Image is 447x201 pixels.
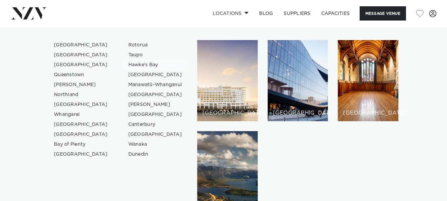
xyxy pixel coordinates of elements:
[123,70,188,80] a: [GEOGRAPHIC_DATA]
[49,60,113,70] a: [GEOGRAPHIC_DATA]
[123,149,188,159] a: Dunedin
[338,40,398,121] a: Christchurch venues [GEOGRAPHIC_DATA]
[49,40,113,50] a: [GEOGRAPHIC_DATA]
[49,100,113,110] a: [GEOGRAPHIC_DATA]
[123,50,188,60] a: Taupo
[49,139,113,149] a: Bay of Plenty
[123,120,188,129] a: Canterbury
[254,6,278,21] a: BLOG
[123,100,188,110] a: [PERSON_NAME]
[123,80,188,90] a: Manawatū-Whanganui
[197,40,258,121] a: Auckland venues [GEOGRAPHIC_DATA]
[207,6,254,21] a: Locations
[49,149,113,159] a: [GEOGRAPHIC_DATA]
[11,7,47,19] img: nzv-logo.png
[360,6,406,21] button: Message Venue
[123,60,188,70] a: Hawke's Bay
[202,110,252,116] h6: [GEOGRAPHIC_DATA]
[49,50,113,60] a: [GEOGRAPHIC_DATA]
[273,110,323,116] h6: [GEOGRAPHIC_DATA]
[49,129,113,139] a: [GEOGRAPHIC_DATA]
[123,129,188,139] a: [GEOGRAPHIC_DATA]
[123,40,188,50] a: Rotorua
[268,40,328,121] a: Wellington venues [GEOGRAPHIC_DATA]
[343,110,393,116] h6: [GEOGRAPHIC_DATA]
[49,70,113,80] a: Queenstown
[49,90,113,100] a: Northland
[278,6,316,21] a: SUPPLIERS
[49,110,113,120] a: Whangarei
[123,90,188,100] a: [GEOGRAPHIC_DATA]
[123,139,188,149] a: Wanaka
[49,120,113,129] a: [GEOGRAPHIC_DATA]
[123,110,188,120] a: [GEOGRAPHIC_DATA]
[49,80,113,90] a: [PERSON_NAME]
[316,6,355,21] a: Capacities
